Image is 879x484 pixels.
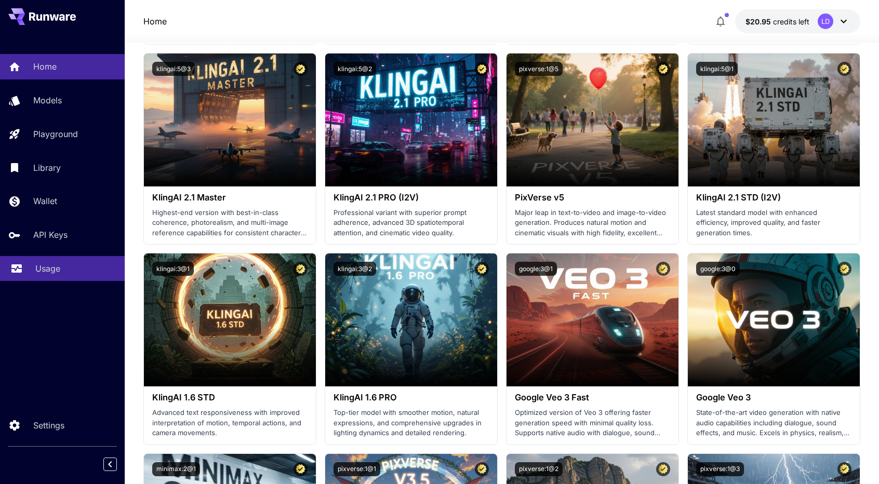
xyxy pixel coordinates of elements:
p: Wallet [33,195,57,207]
p: Highest-end version with best-in-class coherence, photorealism, and multi-image reference capabil... [152,208,308,238]
button: pixverse:1@3 [696,462,744,476]
img: alt [507,53,678,186]
p: State-of-the-art video generation with native audio capabilities including dialogue, sound effect... [696,408,851,438]
p: Library [33,162,61,174]
button: Certified Model – Vetted for best performance and includes a commercial license. [837,62,851,76]
div: Collapse sidebar [111,455,125,474]
button: pixverse:1@2 [515,462,563,476]
a: Home [143,15,167,28]
div: $20.9516 [745,16,809,27]
button: klingai:3@2 [334,262,376,276]
div: LD [818,14,833,29]
button: Certified Model – Vetted for best performance and includes a commercial license. [475,462,489,476]
button: klingai:5@2 [334,62,376,76]
img: alt [325,53,497,186]
p: Latest standard model with enhanced efficiency, improved quality, and faster generation times. [696,208,851,238]
button: $20.9516LD [735,9,860,33]
p: Top-tier model with smoother motion, natural expressions, and comprehensive upgrades in lighting ... [334,408,489,438]
button: Certified Model – Vetted for best performance and includes a commercial license. [294,62,308,76]
h3: KlingAI 1.6 STD [152,393,308,402]
h3: Google Veo 3 [696,393,851,402]
span: $20.95 [745,17,773,26]
img: alt [144,253,316,386]
p: Major leap in text-to-video and image-to-video generation. Produces natural motion and cinematic ... [515,208,670,238]
p: Models [33,94,62,106]
h3: KlingAI 1.6 PRO [334,393,489,402]
h3: KlingAI 2.1 STD (I2V) [696,193,851,203]
p: Playground [33,128,78,140]
img: alt [688,53,860,186]
button: Certified Model – Vetted for best performance and includes a commercial license. [294,462,308,476]
button: minimax:2@1 [152,462,200,476]
button: Certified Model – Vetted for best performance and includes a commercial license. [656,262,670,276]
button: Certified Model – Vetted for best performance and includes a commercial license. [656,62,670,76]
button: klingai:3@1 [152,262,194,276]
p: Usage [35,262,60,275]
img: alt [325,253,497,386]
button: Certified Model – Vetted for best performance and includes a commercial license. [475,262,489,276]
button: Certified Model – Vetted for best performance and includes a commercial license. [294,262,308,276]
h3: PixVerse v5 [515,193,670,203]
span: credits left [773,17,809,26]
button: google:3@1 [515,262,557,276]
button: Certified Model – Vetted for best performance and includes a commercial license. [475,62,489,76]
img: alt [688,253,860,386]
p: Advanced text responsiveness with improved interpretation of motion, temporal actions, and camera... [152,408,308,438]
p: API Keys [33,228,68,241]
img: alt [144,53,316,186]
h3: Google Veo 3 Fast [515,393,670,402]
h3: KlingAI 2.1 Master [152,193,308,203]
nav: breadcrumb [143,15,167,28]
button: Certified Model – Vetted for best performance and includes a commercial license. [837,262,851,276]
p: Optimized version of Veo 3 offering faster generation speed with minimal quality loss. Supports n... [515,408,670,438]
button: Collapse sidebar [103,458,117,471]
button: Certified Model – Vetted for best performance and includes a commercial license. [656,462,670,476]
img: alt [507,253,678,386]
button: google:3@0 [696,262,740,276]
button: klingai:5@1 [696,62,738,76]
button: pixverse:1@5 [515,62,563,76]
h3: KlingAI 2.1 PRO (I2V) [334,193,489,203]
p: Professional variant with superior prompt adherence, advanced 3D spatiotemporal attention, and ci... [334,208,489,238]
button: pixverse:1@1 [334,462,380,476]
p: Home [33,60,57,73]
button: klingai:5@3 [152,62,195,76]
p: Settings [33,419,64,432]
button: Certified Model – Vetted for best performance and includes a commercial license. [837,462,851,476]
